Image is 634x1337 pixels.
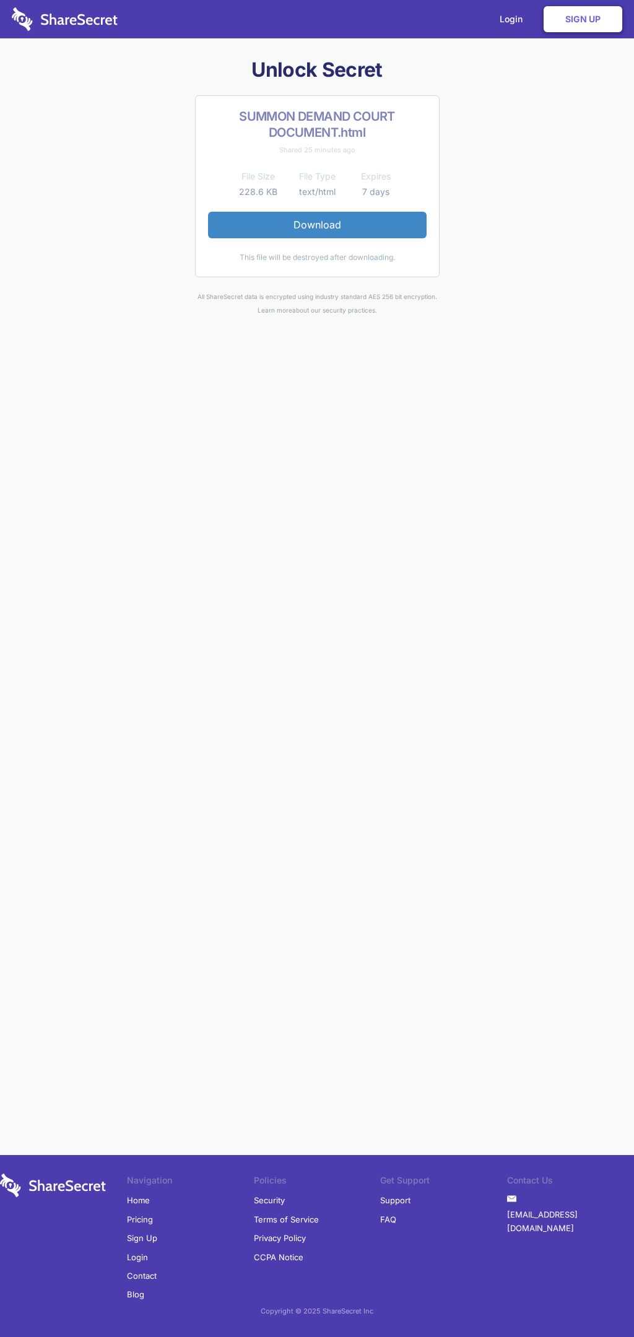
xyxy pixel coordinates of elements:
[258,306,292,314] a: Learn more
[208,143,427,157] div: Shared 25 minutes ago
[127,1174,254,1191] li: Navigation
[544,6,622,32] a: Sign Up
[127,1266,157,1285] a: Contact
[127,1248,148,1266] a: Login
[288,184,347,199] td: text/html
[127,1191,150,1209] a: Home
[254,1210,319,1229] a: Terms of Service
[208,251,427,264] div: This file will be destroyed after downloading.
[254,1229,306,1247] a: Privacy Policy
[229,169,288,184] th: File Size
[254,1248,303,1266] a: CCPA Notice
[208,108,427,141] h2: SUMMON DEMAND COURT DOCUMENT.html
[347,184,406,199] td: 7 days
[380,1210,396,1229] a: FAQ
[208,212,427,238] a: Download
[347,169,406,184] th: Expires
[380,1174,507,1191] li: Get Support
[288,169,347,184] th: File Type
[127,1285,144,1304] a: Blog
[127,1229,157,1247] a: Sign Up
[507,1174,634,1191] li: Contact Us
[254,1191,285,1209] a: Security
[127,1210,153,1229] a: Pricing
[229,184,288,199] td: 228.6 KB
[507,1205,634,1238] a: [EMAIL_ADDRESS][DOMAIN_NAME]
[12,7,118,31] img: logo-wordmark-white-trans-d4663122ce5f474addd5e946df7df03e33cb6a1c49d2221995e7729f52c070b2.svg
[254,1174,381,1191] li: Policies
[380,1191,410,1209] a: Support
